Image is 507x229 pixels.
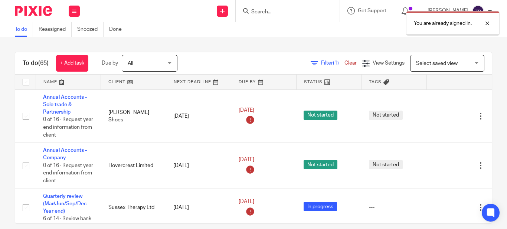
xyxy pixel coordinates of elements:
a: Reassigned [39,22,72,37]
img: Pixie [15,6,52,16]
span: (65) [38,60,49,66]
td: [DATE] [166,89,231,143]
td: [PERSON_NAME] Shoes [101,89,166,143]
span: Filter [321,60,344,66]
span: Not started [369,111,403,120]
span: [DATE] [239,108,254,113]
div: --- [369,204,419,211]
td: [DATE] [166,143,231,189]
span: 0 of 16 · Request year end information from client [43,163,93,183]
span: (1) [333,60,339,66]
td: [DATE] [166,189,231,227]
span: Select saved view [416,61,458,66]
a: Clear [344,60,357,66]
h1: To do [23,59,49,67]
span: Not started [304,111,337,120]
p: You are already signed in. [414,20,472,27]
a: Quarterly review (Mar/Jun/Sep/Dec Year end) [43,194,87,214]
span: Not started [369,160,403,169]
span: All [128,61,133,66]
span: Not started [304,160,337,169]
span: [DATE] [239,157,254,162]
img: svg%3E [472,5,484,17]
td: Hovercrest Limited [101,143,166,189]
a: Annual Accounts - Company [43,148,87,160]
span: [DATE] [239,199,254,204]
span: View Settings [373,60,405,66]
span: 0 of 16 · Request year end information from client [43,117,93,138]
a: + Add task [56,55,88,72]
a: Snoozed [77,22,104,37]
a: Done [109,22,127,37]
span: Tags [369,80,382,84]
a: Annual Accounts - Sole trade & Partnership [43,95,87,115]
span: 6 of 14 · Review bank [43,216,91,222]
a: To do [15,22,33,37]
span: In progress [304,202,337,211]
td: Sussex Therapy Ltd [101,189,166,227]
p: Due by [102,59,118,67]
input: Search [251,9,317,16]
